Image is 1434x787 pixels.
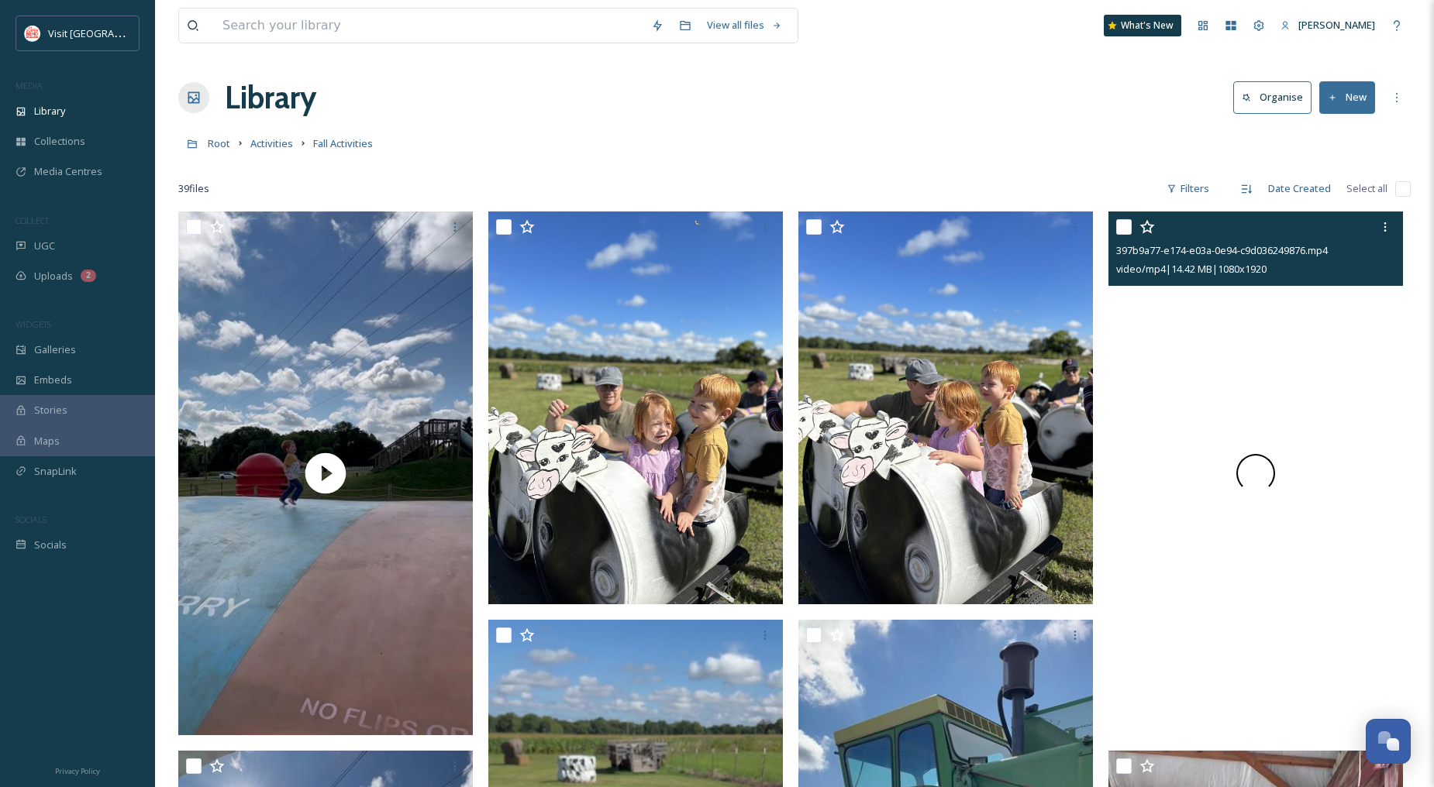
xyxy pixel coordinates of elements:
a: View all files [699,10,790,40]
a: Organise [1233,81,1319,113]
img: thumbnail [178,211,473,735]
span: Socials [34,538,67,552]
button: Open Chat [1366,719,1411,764]
span: Media Centres [34,164,102,179]
button: New [1319,81,1375,113]
span: Select all [1346,181,1387,196]
span: Fall Activities [313,136,373,150]
span: video/mp4 | 14.42 MB | 1080 x 1920 [1116,262,1267,276]
span: Galleries [34,342,76,357]
span: WIDGETS [16,318,51,330]
a: [PERSON_NAME] [1273,10,1383,40]
a: Activities [250,134,293,153]
input: Search your library [215,9,643,43]
img: fa1dc986-d845-c115-e56c-56ce26c05e2d.jpg [798,211,1093,603]
span: Collections [34,134,85,149]
span: SOCIALS [16,514,47,525]
span: SnapLink [34,464,77,479]
a: Library [225,74,316,121]
span: Embeds [34,373,72,387]
span: Root [208,136,230,150]
a: Root [208,134,230,153]
span: Visit [GEOGRAPHIC_DATA] [48,26,168,40]
span: Uploads [34,269,73,284]
span: UGC [34,239,55,253]
span: Activities [250,136,293,150]
a: Fall Activities [313,134,373,153]
span: Privacy Policy [55,766,100,776]
div: 2 [81,270,96,282]
a: What's New [1104,15,1181,36]
span: Library [34,104,65,119]
div: Filters [1159,174,1217,204]
span: Stories [34,403,67,418]
span: 39 file s [178,181,209,196]
div: Date Created [1260,174,1339,204]
a: Privacy Policy [55,761,100,779]
button: Organise [1233,81,1312,113]
span: MEDIA [16,80,43,91]
span: COLLECT [16,215,49,226]
img: 00e14551-873e-998c-3547-f7e04dc60e89.jpg [488,211,783,603]
span: [PERSON_NAME] [1298,18,1375,32]
span: Maps [34,434,60,448]
span: 397b9a77-e174-e03a-0e94-c9d036249876.mp4 [1116,243,1328,257]
img: vsbm-stackedMISH_CMYKlogo2017.jpg [25,26,40,41]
